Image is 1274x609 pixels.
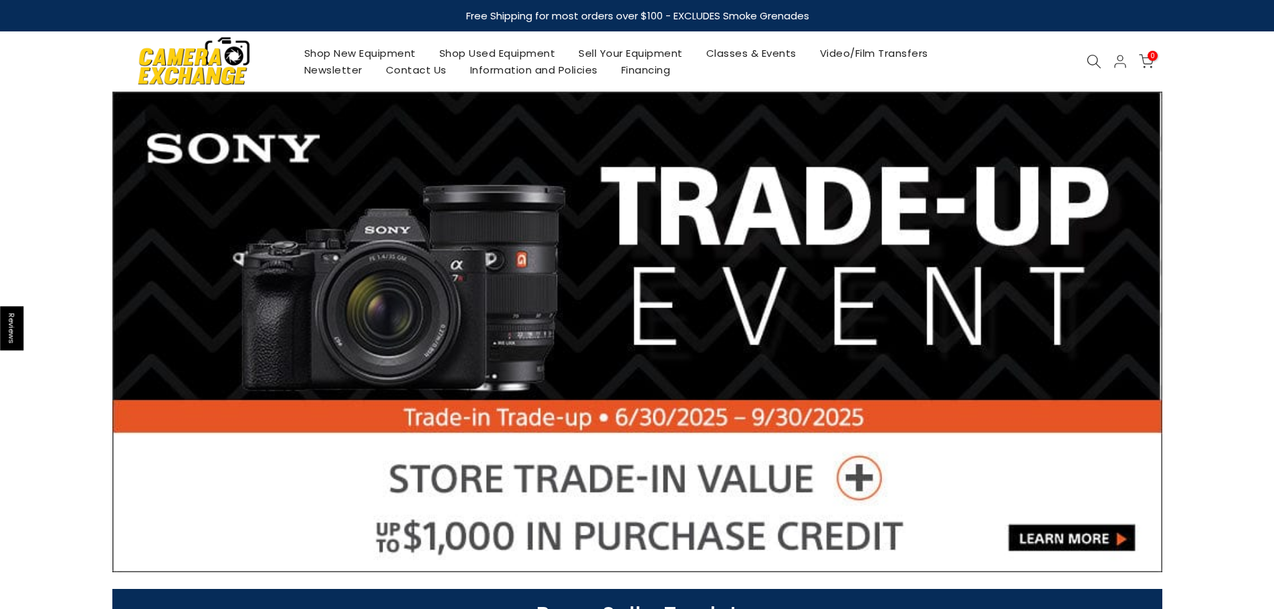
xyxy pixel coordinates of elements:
[458,62,609,78] a: Information and Policies
[669,550,676,558] li: Page dot 6
[465,9,809,23] strong: Free Shipping for most orders over $100 - EXCLUDES Smoke Grenades
[292,45,427,62] a: Shop New Equipment
[655,550,662,558] li: Page dot 5
[641,550,648,558] li: Page dot 4
[613,550,620,558] li: Page dot 2
[694,45,808,62] a: Classes & Events
[599,550,606,558] li: Page dot 1
[427,45,567,62] a: Shop Used Equipment
[567,45,695,62] a: Sell Your Equipment
[374,62,458,78] a: Contact Us
[1139,54,1154,69] a: 0
[627,550,634,558] li: Page dot 3
[1148,51,1158,61] span: 0
[808,45,940,62] a: Video/Film Transfers
[292,62,374,78] a: Newsletter
[609,62,682,78] a: Financing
